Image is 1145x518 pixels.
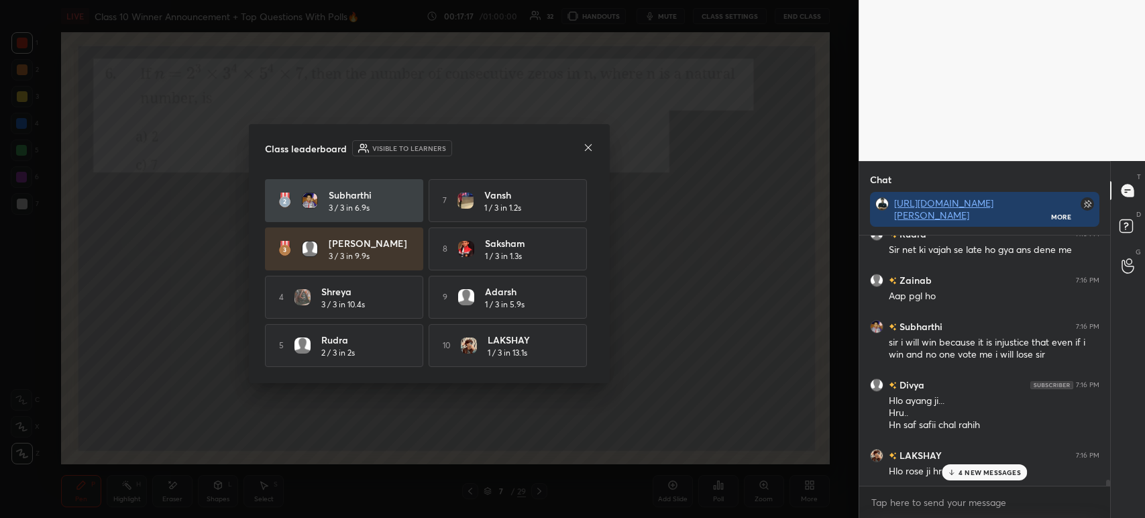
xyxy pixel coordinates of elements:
[485,250,522,262] h5: 1 / 3 in 1.3s
[329,202,370,214] h5: 3 / 3 in 6.9s
[889,277,897,284] img: no-rating-badge.077c3623.svg
[443,195,447,207] h5: 7
[1136,209,1141,219] p: D
[1137,172,1141,182] p: T
[1076,381,1099,389] div: 7:16 PM
[329,188,412,202] h4: Subharthi
[485,299,525,311] h5: 1 / 3 in 5.9s
[458,289,474,305] img: default.png
[329,250,370,262] h5: 3 / 3 in 9.9s
[870,378,883,392] img: default.png
[889,244,1099,257] div: Sir net ki vajah se late ho gya ans dene me
[870,320,883,333] img: 3
[889,395,1099,432] div: Hlo ayang ji... Hru.. Hn saf safii chal rahih
[321,284,404,299] h4: Shreya
[889,323,897,331] img: no-rating-badge.077c3623.svg
[889,290,1099,303] div: Aap pgl ho
[279,340,284,352] h5: 5
[321,347,355,359] h5: 2 / 3 in 2s
[1076,452,1099,460] div: 7:16 PM
[959,468,1021,476] p: 4 NEW MESSAGES
[859,162,902,197] p: Chat
[889,382,897,389] img: no-rating-badge.077c3623.svg
[488,333,571,347] h4: LAKSHAY
[278,241,290,257] img: rank-3.169bc593.svg
[859,236,1110,486] div: grid
[897,378,924,392] h6: Divya
[484,188,567,202] h4: Vansh
[372,144,446,154] h6: Visible to learners
[1076,323,1099,331] div: 7:16 PM
[302,241,318,257] img: default.png
[897,273,932,287] h6: Zainab
[457,193,474,209] img: ac57951a0799499d8fd19966482b33a2.jpg
[279,291,284,303] h5: 4
[1051,212,1071,221] div: More
[870,274,883,287] img: default.png
[294,289,311,305] img: 43f9439cd9b342d19deb4b18f269de83.jpg
[265,142,347,156] h4: Class leaderboard
[329,236,412,250] h4: [PERSON_NAME]
[278,193,290,209] img: rank-2.3a33aca6.svg
[458,241,474,257] img: 63843424075e488ba4320ceee246a7e5.jpg
[889,336,1099,362] div: sir i will win because it is injustice that even if i win and no one vote me i will lose sir
[443,340,450,352] h5: 10
[294,338,311,354] img: default.png
[1030,381,1073,389] img: 4P8fHbbgJtejmAAAAAElFTkSuQmCC
[897,448,942,462] h6: LAKSHAY
[485,284,568,299] h4: adarsh
[889,465,1099,478] div: Hlo rose ji hru
[321,299,365,311] h5: 3 / 3 in 10.4s
[302,193,318,209] img: 3
[443,291,447,303] h5: 9
[870,449,883,462] img: dba6bff8ba5b4f69883d8f6513a766b8.jpg
[488,347,527,359] h5: 1 / 3 in 13.1s
[443,243,447,255] h5: 8
[461,338,477,354] img: dba6bff8ba5b4f69883d8f6513a766b8.jpg
[321,333,404,347] h4: Rudra
[1076,276,1099,284] div: 7:16 PM
[484,202,521,214] h5: 1 / 3 in 1.2s
[875,197,889,211] img: 3e477a94a14e43f8bd0b1333334fa1e6.jpg
[889,452,897,460] img: no-rating-badge.077c3623.svg
[897,319,942,333] h6: Subharthi
[1136,247,1141,257] p: G
[485,236,568,250] h4: Saksham
[894,197,993,221] a: [URL][DOMAIN_NAME][PERSON_NAME]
